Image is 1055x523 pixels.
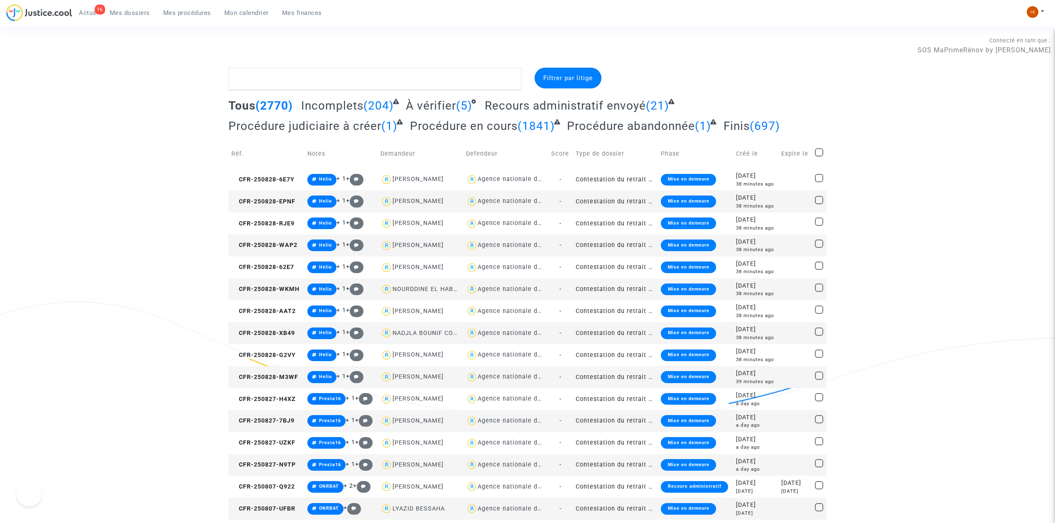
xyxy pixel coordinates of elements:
div: Agence nationale de l'habitat [478,176,569,183]
span: Helio [319,176,332,182]
img: icon-user.svg [380,261,393,274]
span: CFR-250828-6E7Y [231,176,294,183]
span: + 1 [336,329,346,336]
div: [DATE] [736,488,775,495]
span: Helio [319,264,332,270]
span: + [346,175,364,182]
img: icon-user.svg [466,459,478,471]
div: Mise en demeure [661,393,716,405]
span: - [559,308,562,315]
div: [DATE] [736,237,775,247]
span: (1) [695,119,711,133]
div: [DATE] [736,303,775,312]
td: Contestation du retrait de [PERSON_NAME] par l'ANAH (mandataire) [573,344,658,366]
img: icon-user.svg [466,305,478,317]
div: [PERSON_NAME] [393,220,444,227]
span: CFR-250828-G2VY [231,352,296,359]
span: + [346,307,364,314]
a: Mes finances [275,7,329,19]
div: [PERSON_NAME] [393,461,444,468]
span: Recours administratif envoyé [485,99,646,112]
div: Mise en demeure [661,196,716,207]
td: Contestation du retrait de [PERSON_NAME] par l'ANAH (mandataire) [573,388,658,410]
div: Agence nationale de l'habitat [478,264,569,271]
td: Notes [304,139,378,169]
div: [DATE] [736,413,775,422]
td: Contestation du retrait de [PERSON_NAME] par l'ANAH (mandataire) [573,169,658,191]
img: icon-user.svg [380,459,393,471]
span: CFR-250827-UZKF [231,439,295,446]
img: icon-user.svg [466,283,478,296]
img: icon-user.svg [380,240,393,252]
div: a day ago [736,422,775,429]
span: CFR-250807-UFBR [231,505,295,512]
div: Mise en demeure [661,218,716,229]
div: [DATE] [781,488,809,495]
div: Recours administratif [661,481,728,493]
img: icon-user.svg [380,415,393,427]
span: + 1 [346,439,355,446]
img: icon-user.svg [380,481,393,493]
img: icon-user.svg [466,196,478,208]
td: Créé le [733,139,778,169]
span: CFR-250827-7BJ9 [231,417,294,424]
div: Mise en demeure [661,240,716,251]
div: Mise en demeure [661,503,716,515]
a: Mes procédures [157,7,218,19]
span: Presta16 [319,396,341,401]
div: 38 minutes ago [736,312,775,319]
span: CFR-250828-AAT2 [231,308,296,315]
span: + 1 [336,351,346,358]
span: + 1 [336,175,346,182]
iframe: Help Scout Beacon - Open [17,481,42,506]
img: icon-user.svg [466,327,478,339]
span: + [355,461,373,468]
span: + [355,417,373,424]
span: + 2 [343,482,353,489]
td: Demandeur [378,139,463,169]
div: [PERSON_NAME] [393,264,444,271]
img: icon-user.svg [380,437,393,449]
div: Agence nationale de l'habitat [478,351,569,358]
span: Finis [724,119,750,133]
span: Helio [319,308,332,313]
td: Contestation du retrait de [PERSON_NAME] par l'ANAH (mandataire) [573,410,658,432]
span: Procédure judiciaire à créer [228,119,381,133]
img: icon-user.svg [466,503,478,515]
img: icon-user.svg [380,327,393,339]
span: (1841) [518,119,555,133]
span: (697) [750,119,780,133]
span: Helio [319,198,332,204]
td: Contestation du retrait de [PERSON_NAME] par l'ANAH (mandataire) [573,454,658,476]
img: icon-user.svg [466,437,478,449]
span: - [559,176,562,183]
div: [PERSON_NAME] [393,373,444,380]
div: 38 minutes ago [736,356,775,363]
span: CFR-250828-EPNF [231,198,295,205]
div: 38 minutes ago [736,246,775,253]
div: Mise en demeure [661,349,716,361]
div: Agence nationale de l'habitat [478,308,569,315]
div: Agence nationale de l'habitat [478,395,569,402]
span: Mon calendrier [224,9,269,17]
div: a day ago [736,400,775,407]
div: [DATE] [736,435,775,444]
span: + 1 [336,219,346,226]
div: Agence nationale de l'habitat [478,373,569,380]
img: icon-user.svg [380,174,393,186]
img: icon-user.svg [380,371,393,383]
div: Mise en demeure [661,415,716,427]
img: icon-user.svg [466,371,478,383]
img: icon-user.svg [466,218,478,230]
div: [PERSON_NAME] [393,198,444,205]
img: icon-user.svg [380,503,393,515]
span: Presta16 [319,440,341,445]
span: CFR-250828-M3WF [231,374,298,381]
span: + 1 [336,197,346,204]
span: CFR-250828-WAP2 [231,242,297,249]
div: Mise en demeure [661,305,716,317]
span: Presta16 [319,462,341,467]
div: [DATE] [736,171,775,181]
div: [DATE] [736,479,775,488]
td: Contestation du retrait de [PERSON_NAME] par l'ANAH (mandataire) [573,279,658,301]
